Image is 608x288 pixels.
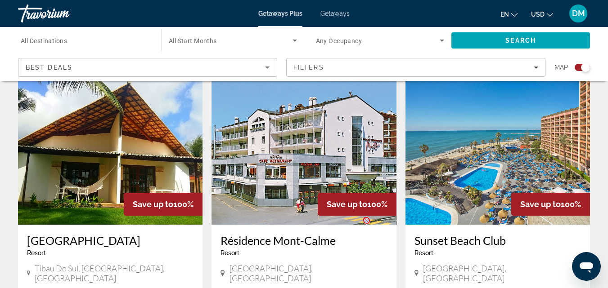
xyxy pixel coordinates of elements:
a: Travorium [18,2,108,25]
mat-select: Sort by [26,62,270,73]
button: Filters [286,58,545,77]
img: Sunset Beach Club [405,81,590,225]
button: Change currency [531,8,553,21]
span: [GEOGRAPHIC_DATA], [GEOGRAPHIC_DATA] [230,263,387,283]
button: Search [451,32,590,49]
span: Search [505,37,536,44]
img: Résidence Mont-Calme [212,81,396,225]
div: 100% [318,193,396,216]
span: Save up to [133,199,173,209]
span: [GEOGRAPHIC_DATA], [GEOGRAPHIC_DATA] [423,263,581,283]
span: All Destinations [21,37,67,44]
a: Sunset Beach Club [414,234,581,247]
iframe: Button to launch messaging window [572,252,601,281]
div: 100% [124,193,203,216]
span: Save up to [520,199,561,209]
div: 100% [511,193,590,216]
span: Resort [414,249,433,257]
span: Best Deals [26,64,72,71]
span: All Start Months [169,37,217,44]
span: Tibau do Sul, [GEOGRAPHIC_DATA], [GEOGRAPHIC_DATA] [35,263,194,283]
button: Change language [500,8,518,21]
a: Getaways [320,10,350,17]
span: Resort [27,249,46,257]
span: Save up to [327,199,367,209]
a: [GEOGRAPHIC_DATA] [27,234,194,247]
a: Résidence Mont-Calme [221,234,387,247]
span: DM [572,9,585,18]
span: Filters [293,64,324,71]
span: Any Occupancy [316,37,362,44]
span: USD [531,11,545,18]
a: Getaways Plus [258,10,302,17]
span: Map [554,61,568,74]
span: Resort [221,249,239,257]
input: Select destination [21,35,149,46]
button: User Menu [567,4,590,23]
span: en [500,11,509,18]
img: AcquaPipa Resort [18,81,203,225]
